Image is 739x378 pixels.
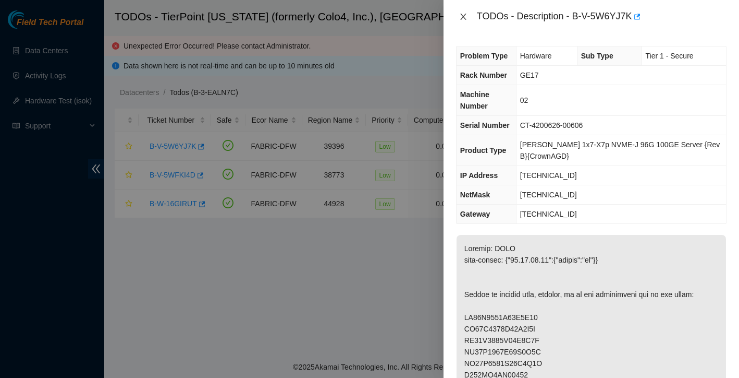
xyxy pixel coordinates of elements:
[581,52,613,60] span: Sub Type
[460,90,489,110] span: Machine Number
[460,191,490,199] span: NetMask
[460,52,508,60] span: Problem Type
[460,121,510,129] span: Serial Number
[456,12,471,22] button: Close
[460,171,498,180] span: IP Address
[520,191,577,199] span: [TECHNICAL_ID]
[459,13,467,21] span: close
[520,121,583,129] span: CT-4200626-00606
[520,52,552,60] span: Hardware
[460,146,506,155] span: Product Type
[520,96,528,104] span: 02
[460,71,507,79] span: Rack Number
[520,210,577,218] span: [TECHNICAL_ID]
[520,71,539,79] span: GE17
[646,52,694,60] span: Tier 1 - Secure
[520,171,577,180] span: [TECHNICAL_ID]
[520,140,720,160] span: [PERSON_NAME] 1x7-X7p NVME-J 96G 100GE Server {Rev B}{CrownAGD}
[477,8,726,25] div: TODOs - Description - B-V-5W6YJ7K
[460,210,490,218] span: Gateway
